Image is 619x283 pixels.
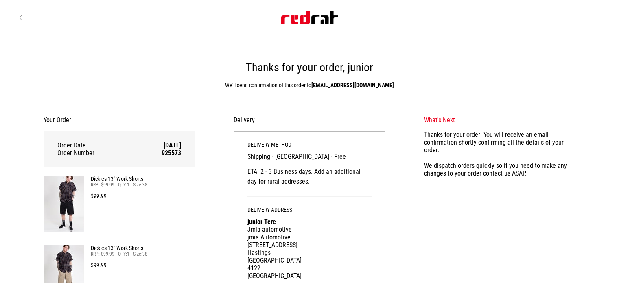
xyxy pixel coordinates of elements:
h3: Delivery Address [247,206,372,218]
h2: What's Next [424,116,576,124]
div: Thanks for your order! You will receive an email confirmation shortly confirming all the details ... [424,131,576,177]
strong: [EMAIL_ADDRESS][DOMAIN_NAME] [311,82,394,88]
strong: junior Tere [247,218,276,226]
div: $99.99 [91,193,195,199]
div: RRP: $99.99 | QTY: 1 | Size: 38 [91,251,195,257]
div: $99.99 [91,262,195,268]
h3: Delivery Method [247,141,372,153]
h2: Your Order [44,116,195,124]
div: Shipping - [GEOGRAPHIC_DATA] - Free [247,141,372,196]
td: 925573 [138,149,181,157]
th: Order Date [57,141,138,149]
p: ETA: 2 - 3 Business days. Add an additional day for rural addresses. [247,167,372,186]
th: Order Number [57,149,138,157]
a: Dickies 13" Work Shorts [91,176,195,182]
img: Red Rat [281,11,338,24]
h1: Thanks for your order, junior [44,61,576,75]
div: [STREET_ADDRESS] Hastings [GEOGRAPHIC_DATA] 4122 [GEOGRAPHIC_DATA] [247,241,372,280]
div: Jmia automotive jmia Automotive [247,196,372,280]
p: We'll send confirmation of this order to [44,80,576,90]
td: [DATE] [138,141,181,149]
h2: Delivery [234,116,385,124]
img: Dickies 13" Work Shorts [44,176,84,232]
div: RRP: $99.99 | QTY: 1 | Size: 38 [91,182,195,188]
a: Dickies 13" Work Shorts [91,245,195,251]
